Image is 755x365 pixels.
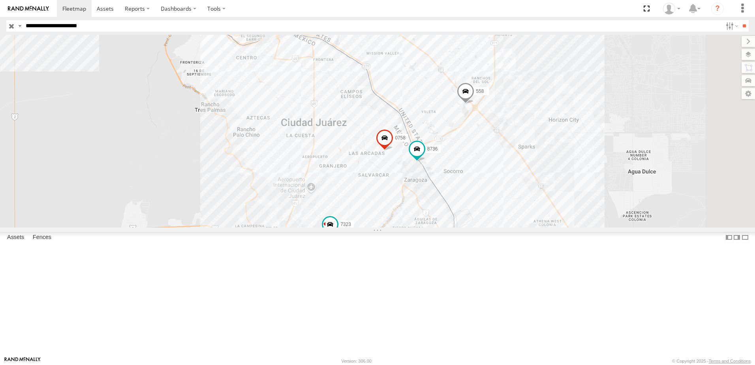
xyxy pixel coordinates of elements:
[742,88,755,99] label: Map Settings
[3,232,28,243] label: Assets
[476,89,484,94] span: 558
[741,232,749,243] label: Hide Summary Table
[711,2,724,15] i: ?
[29,232,55,243] label: Fences
[660,3,683,15] div: omar hernandez
[395,135,406,141] span: 0758
[342,359,372,363] div: Version: 306.00
[427,146,438,152] span: 8736
[17,20,23,32] label: Search Query
[709,359,751,363] a: Terms and Conditions
[725,232,733,243] label: Dock Summary Table to the Left
[340,222,351,227] span: 7323
[723,20,740,32] label: Search Filter Options
[672,359,751,363] div: © Copyright 2025 -
[8,6,49,11] img: rand-logo.svg
[4,357,41,365] a: Visit our Website
[733,232,741,243] label: Dock Summary Table to the Right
